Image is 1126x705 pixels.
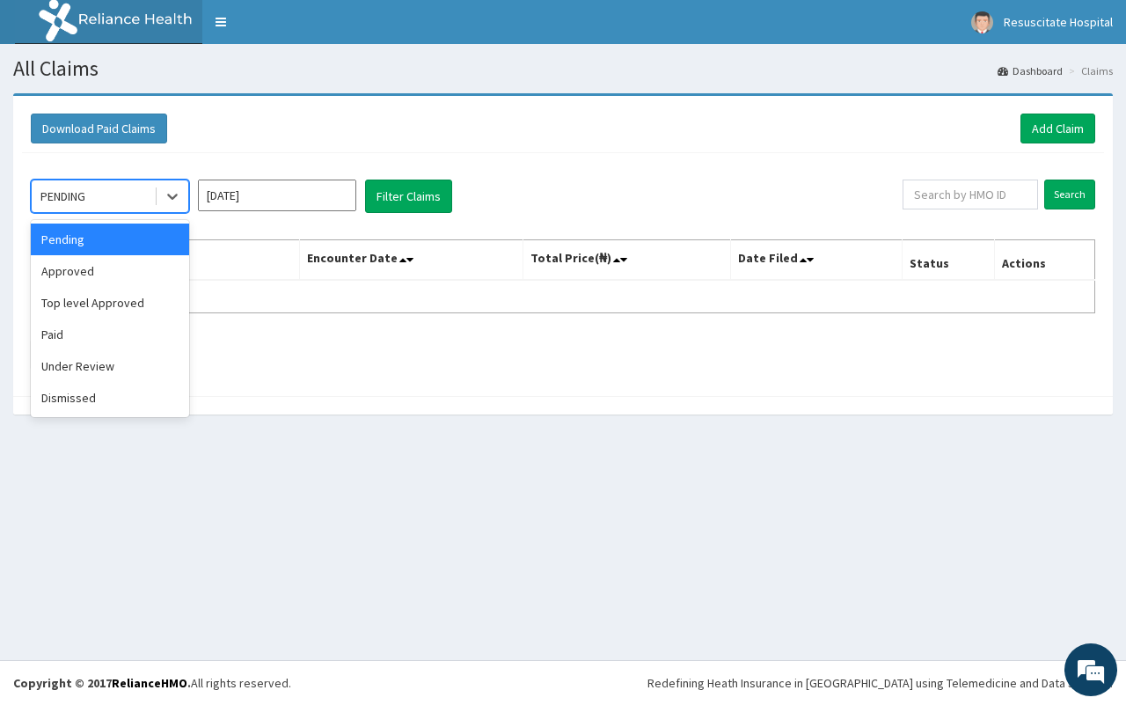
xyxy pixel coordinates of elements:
[13,57,1113,80] h1: All Claims
[995,240,1095,281] th: Actions
[91,99,296,121] div: Chat with us now
[299,240,523,281] th: Encounter Date
[31,382,189,414] div: Dismissed
[971,11,993,33] img: User Image
[903,180,1038,209] input: Search by HMO ID
[998,63,1063,78] a: Dashboard
[112,675,187,691] a: RelianceHMO
[13,675,191,691] strong: Copyright © 2017 .
[9,481,335,542] textarea: Type your message and hit 'Enter'
[365,180,452,213] button: Filter Claims
[523,240,731,281] th: Total Price(₦)
[31,255,189,287] div: Approved
[102,222,243,400] span: We're online!
[40,187,85,205] div: PENDING
[31,350,189,382] div: Under Review
[903,240,995,281] th: Status
[31,319,189,350] div: Paid
[33,88,71,132] img: d_794563401_company_1708531726252_794563401
[31,224,189,255] div: Pending
[31,114,167,143] button: Download Paid Claims
[31,287,189,319] div: Top level Approved
[1044,180,1095,209] input: Search
[1004,14,1113,30] span: Resuscitate Hospital
[1064,63,1113,78] li: Claims
[1020,114,1095,143] a: Add Claim
[198,180,356,211] input: Select Month and Year
[730,240,902,281] th: Date Filed
[289,9,331,51] div: Minimize live chat window
[647,674,1113,692] div: Redefining Heath Insurance in [GEOGRAPHIC_DATA] using Telemedicine and Data Science!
